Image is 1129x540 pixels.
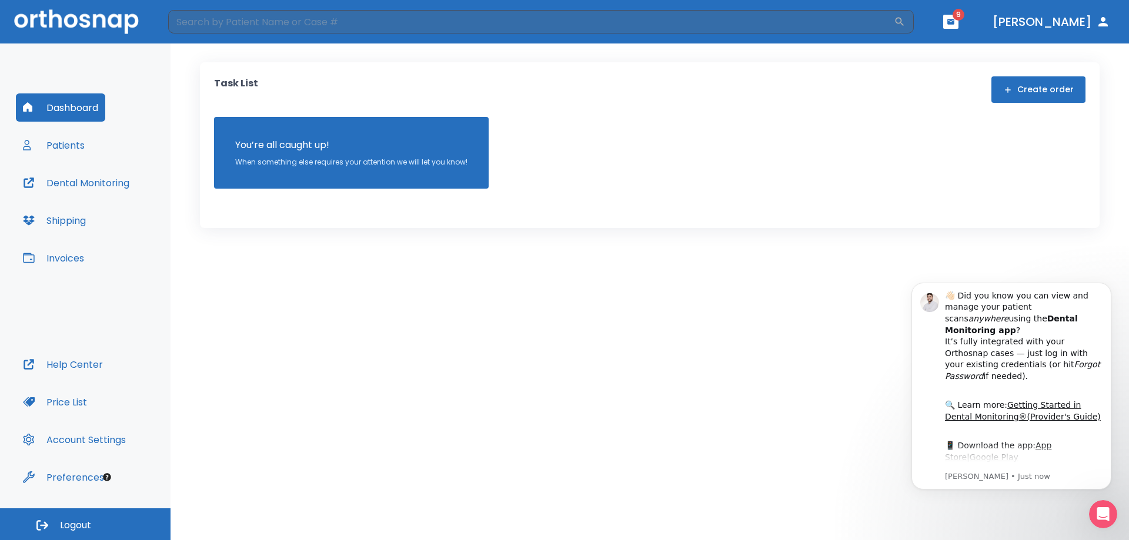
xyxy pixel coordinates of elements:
button: Patients [16,131,92,159]
span: 9 [953,9,964,21]
button: Shipping [16,206,93,234]
img: Orthosnap [14,9,139,33]
button: Price List [16,388,94,416]
button: Create order [991,76,1085,103]
input: Search by Patient Name or Case # [168,10,894,33]
p: Task List [214,76,258,103]
button: Invoices [16,244,91,272]
span: Logout [60,519,91,532]
iframe: Intercom live chat [1089,500,1117,528]
button: [PERSON_NAME] [988,11,1115,32]
p: You’re all caught up! [235,138,467,152]
button: Preferences [16,463,111,491]
button: Dashboard [16,93,105,122]
button: Account Settings [16,425,133,454]
div: Tooltip anchor [102,472,112,482]
iframe: Intercom notifications message [894,265,1129,508]
button: Dental Monitoring [16,169,136,197]
p: When something else requires your attention we will let you know! [235,157,467,167]
button: Help Center [16,350,110,378]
